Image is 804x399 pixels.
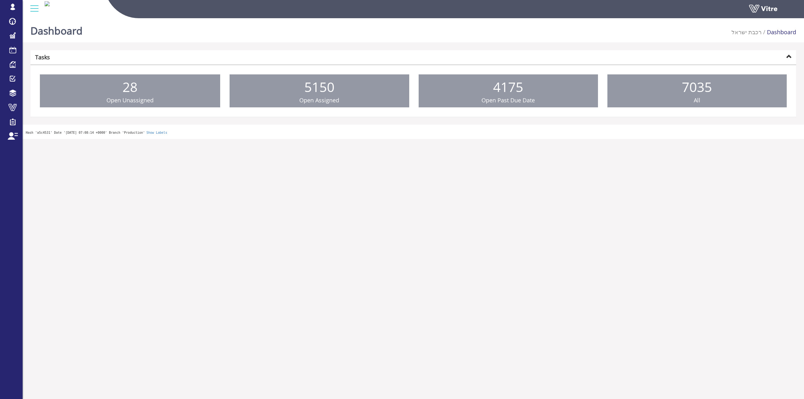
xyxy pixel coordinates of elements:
span: 5150 [304,78,334,96]
span: 28 [122,78,138,96]
a: 4175 Open Past Due Date [419,74,598,108]
span: 4175 [493,78,523,96]
span: Open Past Due Date [481,96,535,104]
span: Hash 'a5c4531' Date '[DATE] 07:08:14 +0000' Branch 'Production' [26,131,145,134]
a: 5150 Open Assigned [230,74,409,108]
span: Open Unassigned [106,96,154,104]
a: 7035 All [607,74,787,108]
h1: Dashboard [30,16,83,42]
span: Open Assigned [299,96,339,104]
img: 4f6f8662-7833-4726-828b-57859a22b532.png [45,1,50,6]
li: Dashboard [762,28,796,36]
span: All [694,96,700,104]
a: רכבת ישראל [731,28,762,36]
span: 7035 [682,78,712,96]
strong: Tasks [35,53,50,61]
a: 28 Open Unassigned [40,74,220,108]
a: Show Labels [146,131,167,134]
